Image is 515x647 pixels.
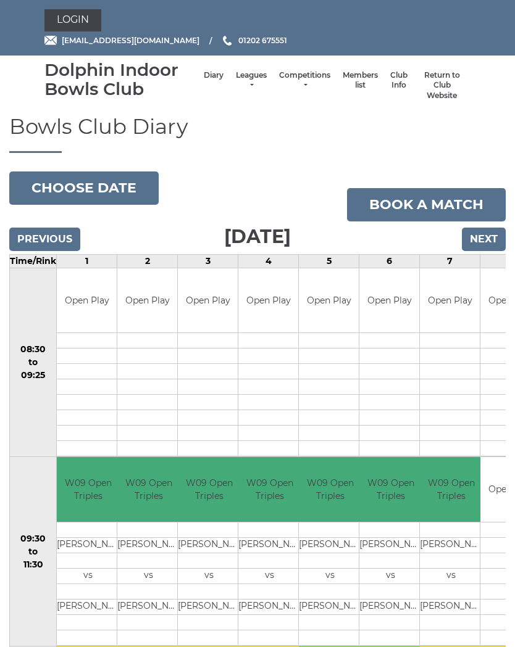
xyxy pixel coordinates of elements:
td: vs [178,568,240,583]
td: Open Play [299,268,359,333]
button: Choose date [9,171,159,205]
td: W09 Open Triples [420,457,482,522]
td: W09 Open Triples [117,457,180,522]
td: 6 [359,254,420,268]
a: Diary [204,70,224,81]
td: W09 Open Triples [359,457,422,522]
td: [PERSON_NAME] [420,537,482,553]
h1: Bowls Club Diary [9,115,506,152]
td: 08:30 to 09:25 [10,268,57,457]
a: Login [44,9,101,31]
a: Email [EMAIL_ADDRESS][DOMAIN_NAME] [44,35,199,46]
a: Competitions [279,70,330,91]
td: [PERSON_NAME] [117,599,180,614]
a: Leagues [236,70,267,91]
td: [PERSON_NAME] [57,599,119,614]
td: vs [420,568,482,583]
td: W09 Open Triples [238,457,301,522]
td: [PERSON_NAME] [420,599,482,614]
td: Open Play [420,268,480,333]
a: Members list [343,70,378,91]
input: Next [462,228,506,251]
td: [PERSON_NAME] [57,537,119,553]
td: vs [117,568,180,583]
td: [PERSON_NAME] [359,537,422,553]
td: 2 [117,254,178,268]
div: Dolphin Indoor Bowls Club [44,60,198,99]
td: Open Play [238,268,298,333]
input: Previous [9,228,80,251]
td: [PERSON_NAME] [178,599,240,614]
td: Open Play [57,268,117,333]
td: Open Play [359,268,419,333]
span: 01202 675551 [238,36,287,45]
td: W09 Open Triples [299,457,361,522]
td: vs [299,568,361,583]
td: 3 [178,254,238,268]
a: Return to Club Website [420,70,464,101]
img: Email [44,36,57,45]
td: vs [359,568,422,583]
a: Book a match [347,188,506,221]
td: [PERSON_NAME] [359,599,422,614]
td: 5 [299,254,359,268]
td: 09:30 to 11:30 [10,457,57,646]
td: [PERSON_NAME] [238,537,301,553]
td: [PERSON_NAME] [299,537,361,553]
a: Phone us 01202 675551 [221,35,287,46]
td: Open Play [117,268,177,333]
td: vs [57,568,119,583]
td: [PERSON_NAME] [238,599,301,614]
a: Club Info [390,70,408,91]
td: W09 Open Triples [178,457,240,522]
img: Phone us [223,36,232,46]
td: Time/Rink [10,254,57,268]
td: W09 Open Triples [57,457,119,522]
td: Open Play [178,268,238,333]
span: [EMAIL_ADDRESS][DOMAIN_NAME] [62,36,199,45]
td: 7 [420,254,480,268]
td: [PERSON_NAME] [117,537,180,553]
td: vs [238,568,301,583]
td: 1 [57,254,117,268]
td: 4 [238,254,299,268]
td: [PERSON_NAME] [178,537,240,553]
td: [PERSON_NAME] [299,599,361,614]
